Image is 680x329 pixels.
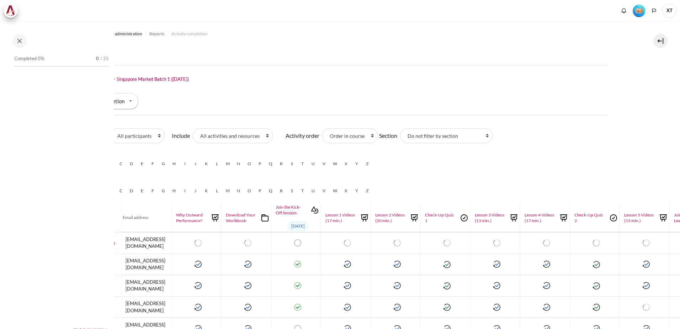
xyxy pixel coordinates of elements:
a: F [148,158,158,169]
a: Lesson 2 Videos (20 min.)Lesson [372,212,420,223]
a: I [180,186,190,196]
img: Lesson [658,213,669,223]
a: X [341,158,351,169]
a: O [244,158,255,169]
span: Lesson 1 Videos (17 min.) [325,212,356,223]
span: / 25 [100,55,109,62]
img: Mohamad Iskhandar Bin Mohamad Hashim, Check-Up Quiz 1: Completed (achieved pass grade) Friday, 1 ... [443,261,451,268]
a: Level #1 [630,4,648,17]
img: Zhengwei Nathaniel Chen, Why Outward Performance?: Completed Monday, 4 August 2025, 5:30 PM [195,282,202,289]
img: Mohamad Iskhandar Bin Mohamad Hashim, Lesson 2 Videos (20 min.): Completed Tuesday, 5 August 2025... [394,261,401,268]
a: N [233,186,244,196]
img: Ying Melissa Chua, Join the Kick-Off Session: Completed Tuesday, 5 August 2025, 10:36 AM [294,304,301,311]
span: Reports [149,31,164,37]
h5: First name [72,149,608,156]
a: S [287,158,297,169]
td: [EMAIL_ADDRESS][DOMAIN_NAME] [122,275,172,296]
img: Zhengwei Nathaniel Chen, Lesson 2 Videos (20 min.): Completed Monday, 4 August 2025, 6:44 PM [394,282,401,289]
nav: Navigation bar [72,28,211,40]
img: Ying Melissa Chua, Why Outward Performance?: Completed Tuesday, 5 August 2025, 10:38 AM [195,304,202,311]
span: 0 [96,55,99,62]
img: Zhengwei Nathaniel Chen, Lesson 1 Videos (17 min.): Completed Monday, 4 August 2025, 6:14 PM [344,282,351,289]
a: K [201,186,212,196]
a: C [116,186,126,196]
a: Lesson 1 Videos (17 min.)Lesson [322,212,370,223]
img: Mohamad Iskhandar Bin Mohamad Hashim, Join the Kick-Off Session: Completed Thursday, 31 July 2025... [294,261,301,268]
label: Section [379,131,397,140]
span: Join the Kick-Off Session [276,204,306,215]
a: W [329,186,341,196]
a: J [190,158,201,169]
img: Mohamad Iskhandar Bin Mohamad Hashim, Download Your Workbook: Completed Thursday, 31 July 2025, 3... [244,261,251,268]
a: C [116,158,126,169]
a: W [329,158,341,169]
a: E [137,158,148,169]
td: [EMAIL_ADDRESS][DOMAIN_NAME] [122,232,172,254]
a: D [126,158,137,169]
img: Mohamad Iskhandar Bin Mohamad Hashim, Lesson 3 Videos (13 min.): Completed Tuesday, 5 August 2025... [493,261,500,268]
h1: Outward GoBeyond - Singapore Market Batch 1 ([DATE]) [72,76,189,82]
span: Why Outward Performance? [176,212,206,223]
a: G [158,186,169,196]
img: Architeck [6,5,16,16]
img: Lesson [210,213,221,223]
a: O [244,186,255,196]
img: Keng Yeow Ang, Lesson 5 Videos (15 min.): Not completed [643,239,650,246]
a: U [308,186,319,196]
a: X [341,186,351,196]
img: Keng Yeow Ang, Lesson 2 Videos (20 min.): Not completed [394,239,401,246]
img: Ying Melissa Chua, Download Your Workbook: Completed Tuesday, 5 August 2025, 10:33 AM [244,304,251,311]
a: Y [351,158,362,169]
h5: Last name [72,176,608,183]
a: Q [265,158,276,169]
a: T [297,158,308,169]
a: D [126,186,137,196]
div: Level #1 [633,4,645,17]
img: Mohamad Iskhandar Bin Mohamad Hashim, Lesson 1 Videos (17 min.): Completed Friday, 1 August 2025,... [344,261,351,268]
img: Mohamad Iskhandar Bin Mohamad Hashim, Check-Up Quiz 2: Completed (achieved pass grade) Friday, 1 ... [593,261,600,268]
a: P [255,186,265,196]
span: XT [662,4,676,18]
img: Lesson [409,213,420,223]
a: Lesson 4 Videos (17 min.)Lesson [521,212,569,223]
div: Show notification window with no new notifications [618,5,629,16]
a: Reports [149,30,164,38]
a: Check-Up Quiz 1Quiz [421,212,469,223]
a: Architeck Architeck [4,4,21,18]
img: Interactive Content [309,205,320,215]
img: Lesson [359,213,370,223]
a: Lesson 3 Videos (13 min.)Lesson [471,212,519,223]
a: L [212,186,222,196]
span: Lesson 4 Videos (17 min.) [525,212,555,223]
img: Ying Melissa Chua, Lesson 3 Videos (13 min.): Completed Tuesday, 5 August 2025, 1:10 PM [493,304,500,311]
img: Ying Melissa Chua, Lesson 4 Videos (17 min.): Completed Tuesday, 5 August 2025, 1:31 PM [543,304,550,311]
a: K [201,158,212,169]
a: M [222,186,233,196]
img: Keng Yeow Ang, Why Outward Performance?: Not completed [195,239,202,246]
img: Ying Melissa Chua, Check-Up Quiz 1: Completed (achieved pass grade) Tuesday, 5 August 2025, 8:35 AM [443,304,451,311]
span: Download Your Workbook [226,212,256,223]
img: Zhengwei Nathaniel Chen, Lesson 5 Videos (15 min.): Completed Monday, 4 August 2025, 7:53 PM [643,282,650,289]
a: E [137,186,148,196]
a: H [169,186,180,196]
img: Mohamad Iskhandar Bin Mohamad Hashim, Why Outward Performance?: Completed Tuesday, 5 August 2025,... [195,261,202,268]
span: Lesson 5 Videos (15 min.) [624,212,654,223]
img: Zhengwei Nathaniel Chen, Join the Kick-Off Session: Completed Monday, 4 August 2025, 5:30 PM [294,282,301,289]
span: Check-Up Quiz 2 [574,212,605,223]
a: J [190,186,201,196]
a: R [276,186,287,196]
img: Lesson [558,213,569,223]
a: Z [362,158,373,169]
a: S [287,186,297,196]
img: Level #1 [633,5,645,17]
img: Ying Melissa Chua, Lesson 2 Videos (20 min.): Completed Tuesday, 5 August 2025, 10:57 AM [394,304,401,311]
span: Activity completion [171,31,208,37]
a: Join the Kick-Off SessionInteractive Content [272,204,320,215]
a: Z [362,186,373,196]
img: Keng Yeow Ang, Lesson 4 Videos (17 min.): Not completed [543,239,550,246]
img: Folder [260,213,270,223]
img: Quiz [608,213,619,223]
img: Mohamad Iskhandar Bin Mohamad Hashim, Lesson 4 Videos (17 min.): Completed Tuesday, 5 August 2025... [543,261,550,268]
a: V [319,158,329,169]
a: Y [351,186,362,196]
